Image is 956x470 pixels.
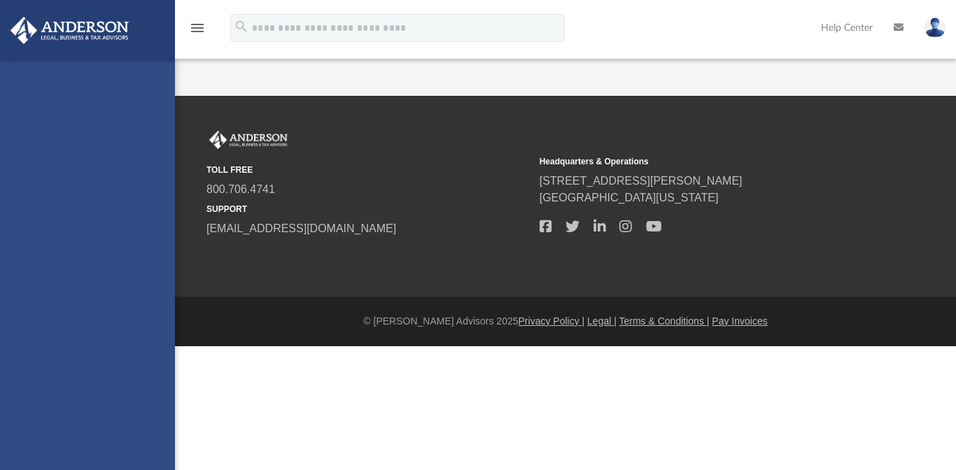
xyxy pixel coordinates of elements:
[925,17,946,38] img: User Pic
[6,17,133,44] img: Anderson Advisors Platinum Portal
[206,131,290,149] img: Anderson Advisors Platinum Portal
[540,192,719,204] a: [GEOGRAPHIC_DATA][US_STATE]
[206,183,275,195] a: 800.706.4741
[189,27,206,36] a: menu
[189,20,206,36] i: menu
[206,222,396,234] a: [EMAIL_ADDRESS][DOMAIN_NAME]
[587,315,617,327] a: Legal |
[175,314,956,329] div: © [PERSON_NAME] Advisors 2025
[206,164,530,176] small: TOLL FREE
[712,315,767,327] a: Pay Invoices
[519,315,585,327] a: Privacy Policy |
[206,203,530,215] small: SUPPORT
[540,175,743,187] a: [STREET_ADDRESS][PERSON_NAME]
[540,155,863,168] small: Headquarters & Operations
[619,315,710,327] a: Terms & Conditions |
[234,19,249,34] i: search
